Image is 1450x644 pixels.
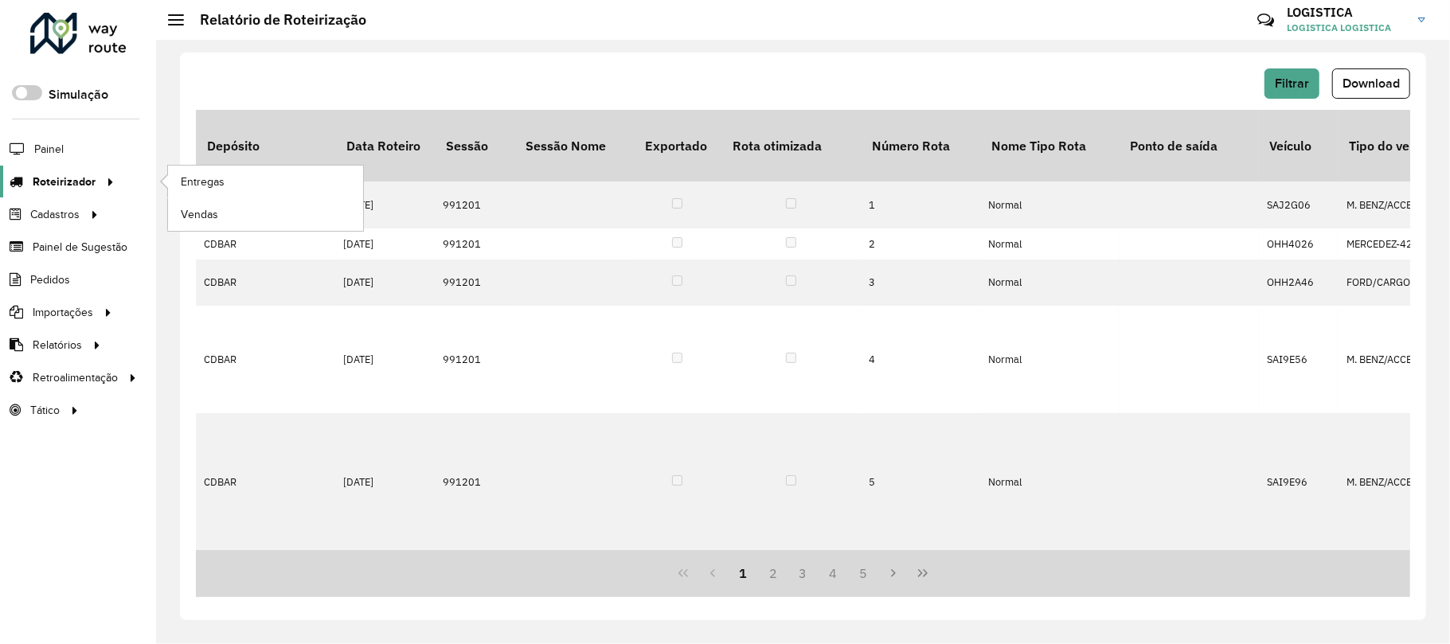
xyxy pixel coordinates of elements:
span: Cadastros [30,206,80,223]
span: Retroalimentação [33,369,118,386]
td: SAJ2G06 [1259,181,1339,228]
th: Rota otimizada [721,110,861,181]
td: 1 [861,181,980,228]
span: Entregas [181,174,225,190]
button: Download [1332,68,1410,99]
td: 3 [861,260,980,306]
span: Roteirizador [33,174,96,190]
td: 991201 [435,228,514,260]
td: [DATE] [335,306,435,413]
td: OHH4026 [1259,228,1339,260]
td: 5 [861,413,980,552]
th: Número Rota [861,110,980,181]
a: Entregas [168,166,363,197]
td: CDBAR [196,228,335,260]
td: 991201 [435,260,514,306]
button: 4 [818,558,848,588]
td: Normal [980,228,1120,260]
h2: Relatório de Roteirização [184,11,366,29]
th: Ponto de saída [1120,110,1259,181]
td: Normal [980,306,1120,413]
button: 1 [728,558,758,588]
td: CDBAR [196,413,335,552]
label: Simulação [49,85,108,104]
th: Nome Tipo Rota [980,110,1120,181]
th: Depósito [196,110,335,181]
span: Pedidos [30,271,70,288]
td: 4 [861,306,980,413]
span: Painel [34,141,64,158]
td: CDBAR [196,306,335,413]
button: 3 [788,558,819,588]
a: Contato Rápido [1249,3,1283,37]
button: 2 [758,558,788,588]
td: SAI9E56 [1259,306,1339,413]
h3: LOGISTICA [1287,5,1406,20]
button: 5 [848,558,878,588]
td: Normal [980,260,1120,306]
td: Normal [980,181,1120,228]
td: [DATE] [335,228,435,260]
td: 991201 [435,306,514,413]
th: Exportado [634,110,721,181]
td: OHH2A46 [1259,260,1339,306]
span: Vendas [181,206,218,223]
span: Filtrar [1275,76,1309,90]
th: Sessão Nome [514,110,634,181]
td: Normal [980,413,1120,552]
span: LOGISTICA LOGISTICA [1287,21,1406,35]
th: Veículo [1259,110,1339,181]
td: 991201 [435,181,514,228]
span: Tático [30,402,60,419]
th: Data Roteiro [335,110,435,181]
span: Painel de Sugestão [33,239,127,256]
span: Relatórios [33,337,82,353]
span: Download [1343,76,1400,90]
td: [DATE] [335,181,435,228]
button: Filtrar [1264,68,1319,99]
a: Vendas [168,198,363,230]
td: CDBAR [196,260,335,306]
td: 2 [861,228,980,260]
td: [DATE] [335,260,435,306]
td: 991201 [435,413,514,552]
td: SAI9E96 [1259,413,1339,552]
span: Importações [33,304,93,321]
button: Next Page [878,558,909,588]
th: Sessão [435,110,514,181]
td: [DATE] [335,413,435,552]
button: Last Page [908,558,938,588]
